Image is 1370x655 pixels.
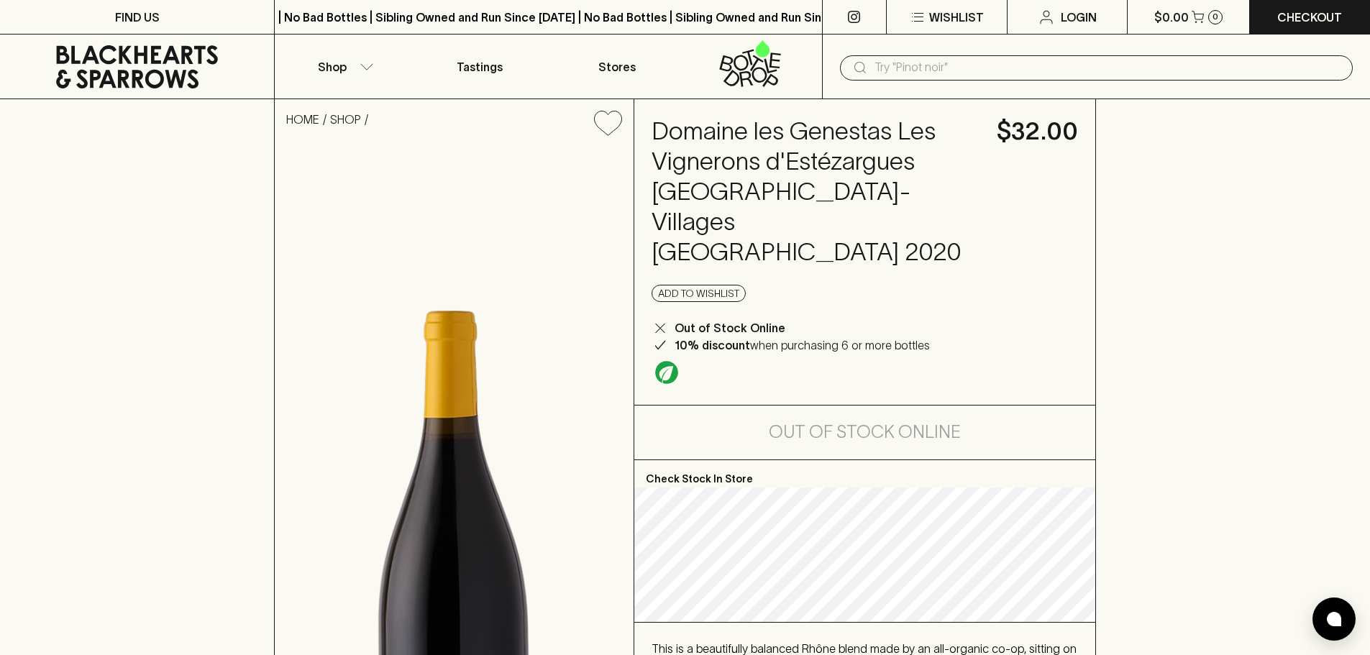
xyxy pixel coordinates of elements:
h4: $32.00 [997,116,1078,147]
button: Shop [275,35,411,99]
input: Try "Pinot noir" [874,56,1341,79]
a: SHOP [330,113,361,126]
a: Organic [652,357,682,388]
button: Add to wishlist [652,285,746,302]
p: FIND US [115,9,160,26]
p: $0.00 [1154,9,1189,26]
p: Tastings [457,58,503,75]
p: Check Stock In Store [634,460,1095,487]
button: Add to wishlist [588,105,628,142]
a: Stores [549,35,685,99]
p: Checkout [1277,9,1342,26]
h5: Out of Stock Online [769,421,961,444]
a: HOME [286,113,319,126]
p: 0 [1213,13,1218,21]
img: bubble-icon [1327,612,1341,626]
h4: Domaine les Genestas Les Vignerons d'Estézargues [GEOGRAPHIC_DATA]-Villages [GEOGRAPHIC_DATA] 2020 [652,116,979,267]
a: Tastings [411,35,548,99]
p: Wishlist [929,9,984,26]
p: Out of Stock Online [675,319,785,336]
p: Stores [598,58,636,75]
p: Shop [318,58,347,75]
img: Organic [655,361,678,384]
b: 10% discount [675,339,750,352]
p: Login [1061,9,1097,26]
p: when purchasing 6 or more bottles [675,336,930,354]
